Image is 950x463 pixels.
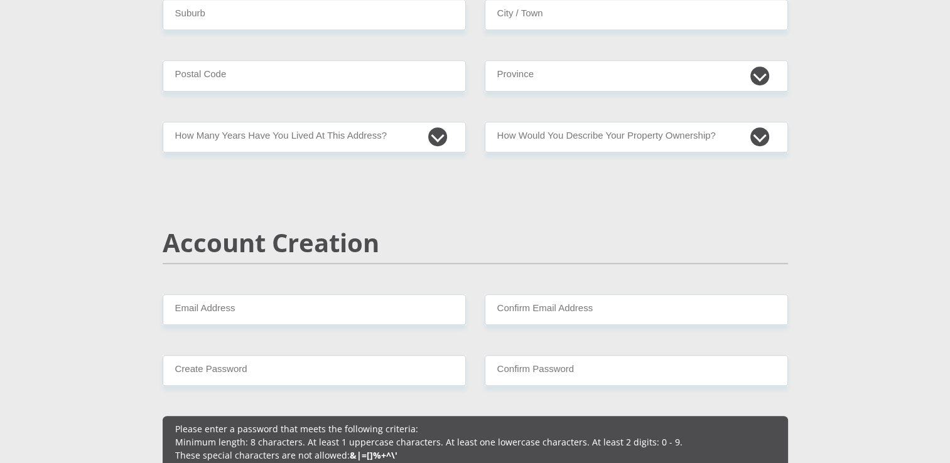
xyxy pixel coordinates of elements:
[163,122,466,152] select: Please select a value
[485,60,788,91] select: Please Select a Province
[350,449,397,461] b: &|=[]%+^\'
[163,228,788,258] h2: Account Creation
[163,355,466,386] input: Create Password
[175,422,775,462] p: Please enter a password that meets the following criteria: Minimum length: 8 characters. At least...
[163,294,466,325] input: Email Address
[163,60,466,91] input: Postal Code
[485,122,788,152] select: Please select a value
[485,294,788,325] input: Confirm Email Address
[485,355,788,386] input: Confirm Password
